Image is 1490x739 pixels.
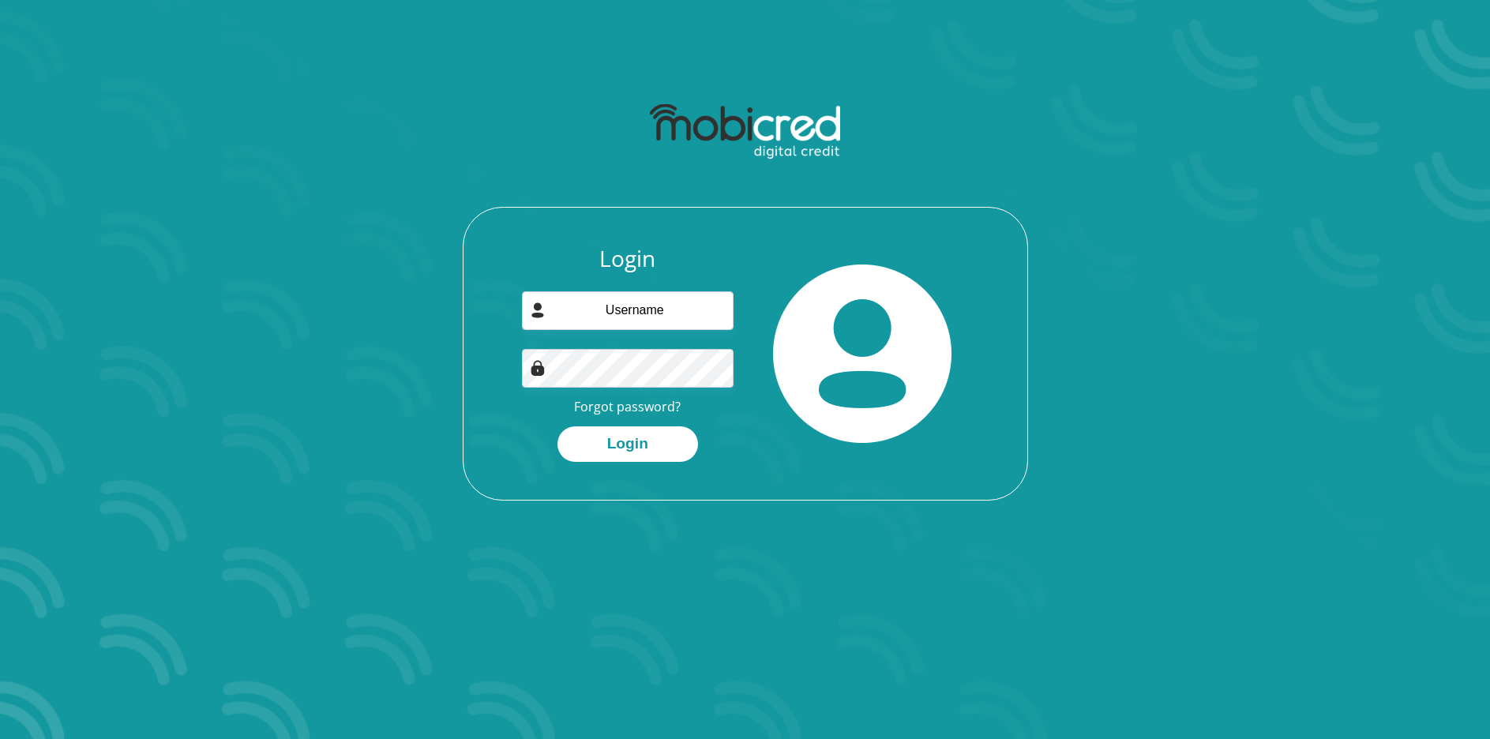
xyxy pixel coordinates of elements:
h3: Login [522,246,734,272]
input: Username [522,291,734,330]
img: user-icon image [530,302,546,318]
img: mobicred logo [650,104,840,159]
a: Forgot password? [574,398,681,415]
img: Image [530,360,546,376]
button: Login [557,426,698,462]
